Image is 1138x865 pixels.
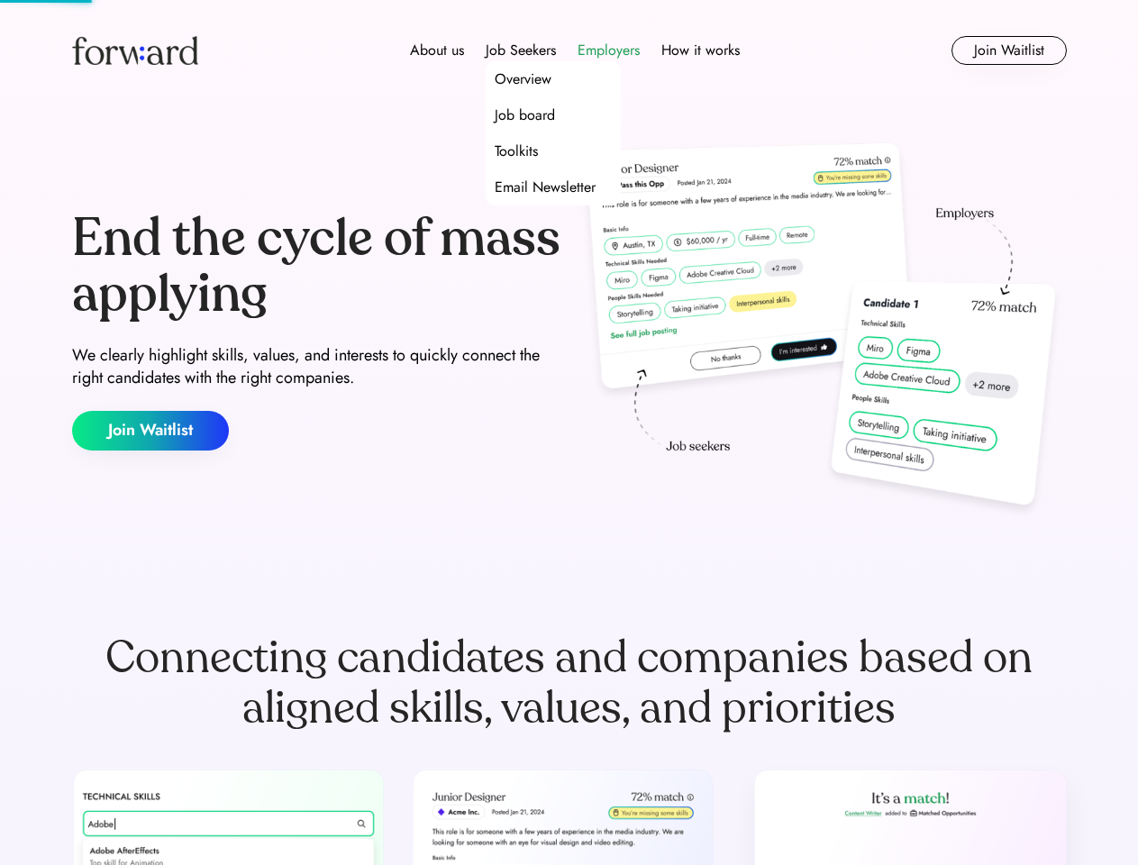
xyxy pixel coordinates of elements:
[495,141,538,162] div: Toolkits
[486,40,556,61] div: Job Seekers
[495,68,551,90] div: Overview
[72,211,562,322] div: End the cycle of mass applying
[951,36,1067,65] button: Join Waitlist
[72,36,198,65] img: Forward logo
[72,344,562,389] div: We clearly highlight skills, values, and interests to quickly connect the right candidates with t...
[410,40,464,61] div: About us
[495,105,555,126] div: Job board
[577,137,1067,524] img: hero-image.png
[72,633,1067,733] div: Connecting candidates and companies based on aligned skills, values, and priorities
[495,177,596,198] div: Email Newsletter
[578,40,640,61] div: Employers
[661,40,740,61] div: How it works
[72,411,229,451] button: Join Waitlist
